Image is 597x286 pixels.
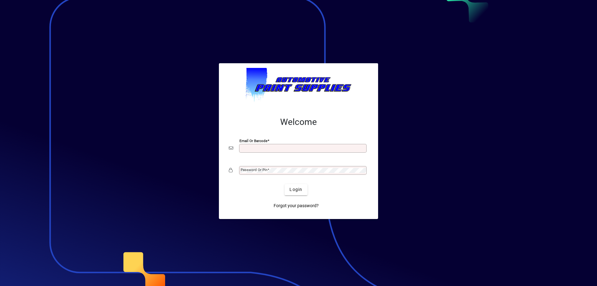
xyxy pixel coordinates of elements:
a: Forgot your password? [271,200,321,212]
h2: Welcome [229,117,368,127]
span: Login [289,186,302,193]
span: Forgot your password? [274,203,319,209]
button: Login [285,184,307,195]
mat-label: Password or Pin [241,168,267,172]
mat-label: Email or Barcode [239,138,267,143]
